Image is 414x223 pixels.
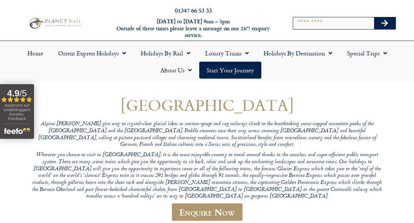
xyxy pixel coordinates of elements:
[133,45,198,62] a: Holidays by Rail
[30,121,384,148] p: Alpine [PERSON_NAME] give way to crystal-clear glacial lakes as narrow-gauge and cog railways cli...
[153,62,199,79] a: About Us
[30,96,384,114] h1: [GEOGRAPHIC_DATA]
[374,17,396,29] button: Search
[4,45,410,79] nav: Menu
[51,45,133,62] a: Orient Express Holidays
[198,45,256,62] a: Luxury Trains
[199,62,261,79] a: Start your Journey
[27,16,83,30] img: Planet Rail Train Holidays Logo
[172,203,242,221] a: Enquire Now
[20,45,51,62] a: Home
[340,45,394,62] a: Special Trips
[30,152,384,200] p: Wherever you choose to visit in [GEOGRAPHIC_DATA], it is the most enjoyable country to travel aro...
[256,45,340,62] a: Holidays by Destination
[112,18,274,39] h6: [DATE] to [DATE] 9am – 5pm Outside of these times please leave a message on our 24/7 enquiry serv...
[175,6,212,14] a: 01347 66 53 33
